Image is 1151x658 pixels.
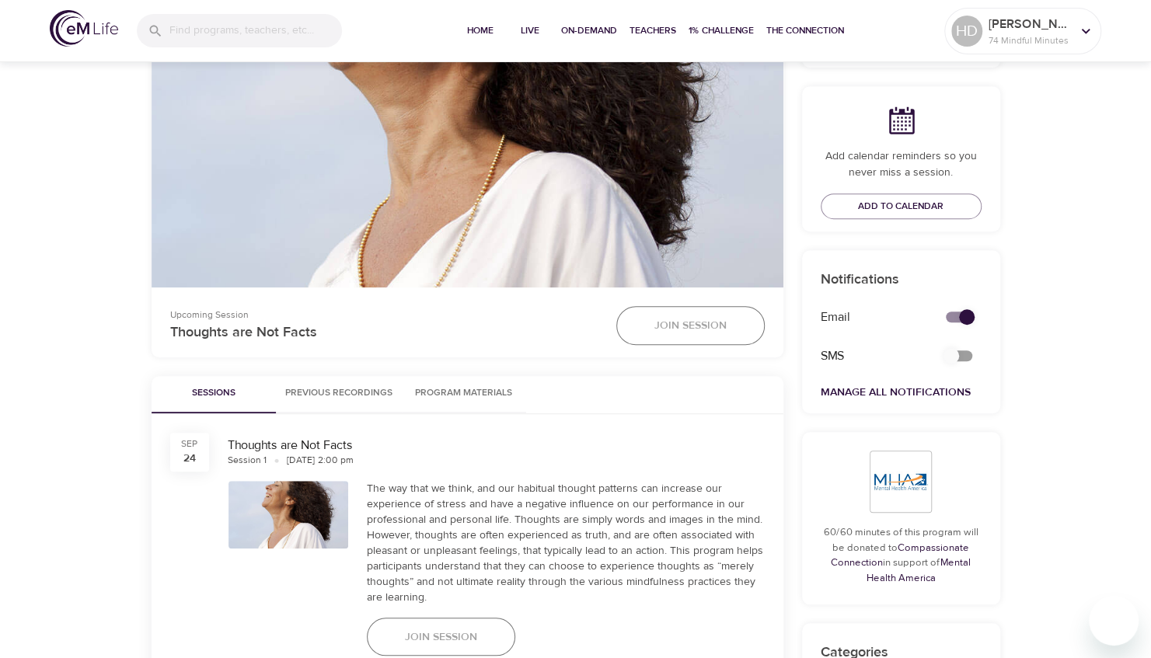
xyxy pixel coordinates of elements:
a: Compassionate Connection [831,541,969,569]
div: Session 1 [228,454,267,467]
span: Teachers [630,23,676,39]
button: Join Session [367,618,515,656]
a: Manage All Notifications [821,385,971,399]
a: Mental Health America [867,556,971,584]
p: 74 Mindful Minutes [989,33,1071,47]
div: Sep [181,437,198,451]
button: Add to Calendar [821,193,982,219]
p: [PERSON_NAME].[PERSON_NAME] [989,15,1071,33]
span: The Connection [766,23,844,39]
input: Find programs, teachers, etc... [169,14,342,47]
span: Add to Calendar [858,198,943,214]
div: SMS [811,338,927,374]
span: Home [462,23,499,39]
div: The way that we think, and our habitual thought patterns can increase our experience of stress an... [367,481,765,605]
p: Upcoming Session [170,308,598,322]
iframe: Button to launch messaging window [1089,596,1139,646]
p: 60/60 minutes of this program will be donated to in support of [821,525,982,586]
span: Sessions [161,385,267,402]
span: Program Materials [411,385,517,402]
span: Previous Recordings [285,385,392,402]
div: 24 [183,451,196,466]
div: Email [811,299,927,336]
div: Thoughts are Not Facts [228,437,765,454]
p: Add calendar reminders so you never miss a session. [821,148,982,181]
span: Join Session [654,316,727,336]
div: HD [951,16,982,47]
span: Join Session [405,628,477,647]
img: logo [50,10,118,47]
button: Join Session [616,306,765,345]
span: On-Demand [561,23,617,39]
span: Live [511,23,549,39]
div: [DATE] 2:00 pm [287,454,354,467]
p: Notifications [821,269,982,290]
p: Thoughts are Not Facts [170,322,598,343]
span: 1% Challenge [689,23,754,39]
